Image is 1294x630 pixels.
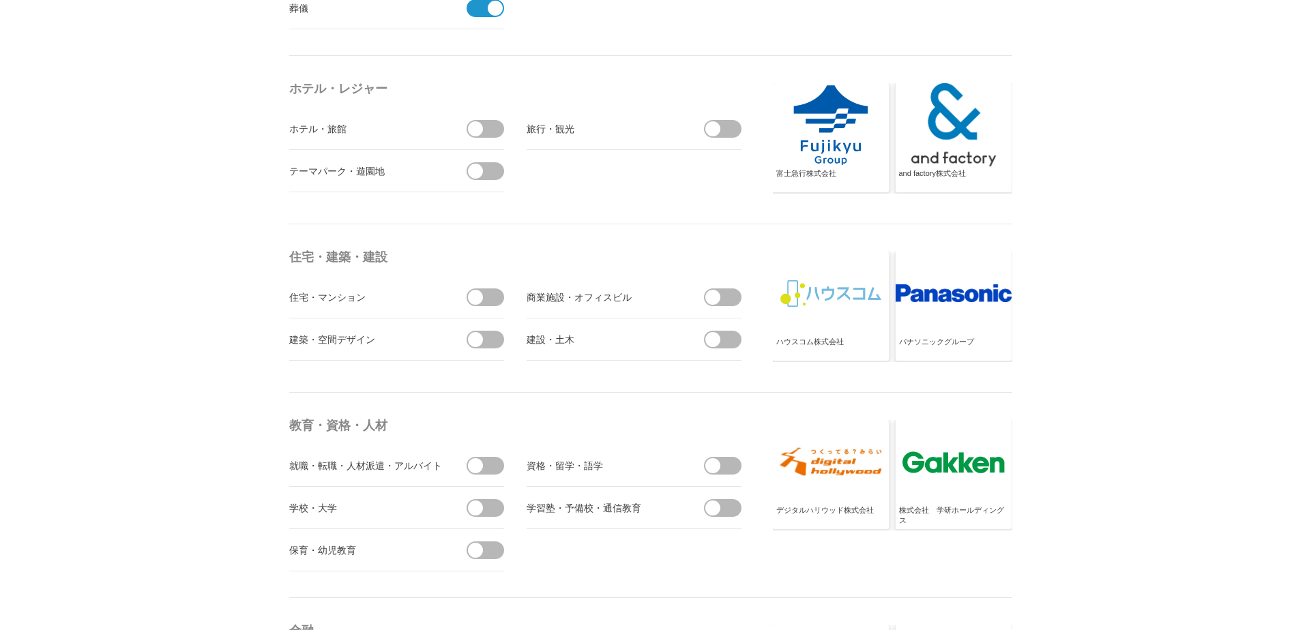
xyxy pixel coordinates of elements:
[289,457,443,474] div: 就職・転職・人材派遣・アルバイト
[289,245,746,269] h4: 住宅・建築・建設
[289,541,443,558] div: 保育・幼児教育
[289,120,443,137] div: ホテル・旅館
[899,337,1008,359] div: パナソニックグループ
[899,168,1008,190] div: and factory株式会社
[289,331,443,348] div: 建築・空間デザイン
[289,288,443,305] div: 住宅・マンション
[289,76,746,101] h4: ホテル・レジャー
[289,413,746,438] h4: 教育・資格・人材
[289,162,443,179] div: テーマパーク・遊園地
[527,457,680,474] div: 資格・留学・語学
[527,499,680,516] div: 学習塾・予備校・通信教育
[527,288,680,305] div: 商業施設・オフィスビル
[776,337,885,359] div: ハウスコム株式会社
[776,505,885,527] div: デジタルハリウッド株式会社
[289,499,443,516] div: 学校・大学
[776,168,885,190] div: 富士急行株式会社
[527,120,680,137] div: 旅行・観光
[527,331,680,348] div: 建設・土木
[899,505,1008,527] div: 株式会社 学研ホールディングス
